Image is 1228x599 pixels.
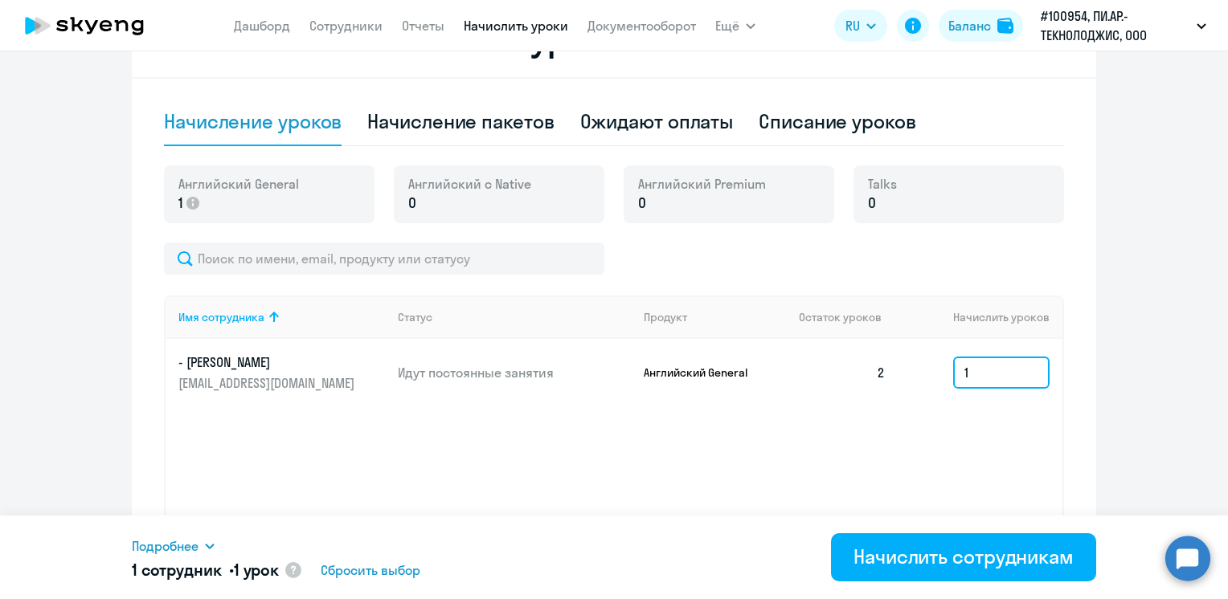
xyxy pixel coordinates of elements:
p: [EMAIL_ADDRESS][DOMAIN_NAME] [178,374,358,392]
div: Статус [398,310,631,324]
a: - [PERSON_NAME][EMAIL_ADDRESS][DOMAIN_NAME] [178,353,385,392]
td: 2 [786,339,898,406]
span: 1 [178,193,183,214]
span: Английский General [178,175,299,193]
a: Документооборот [587,18,696,34]
button: Начислить сотрудникам [831,533,1096,581]
div: Имя сотрудника [178,310,385,324]
button: Балансbalance [939,10,1023,42]
div: Статус [398,310,432,324]
a: Отчеты [402,18,444,34]
p: - [PERSON_NAME] [178,353,358,371]
th: Начислить уроков [898,295,1062,339]
div: Остаток уроков [799,310,898,324]
button: Ещё [715,10,755,42]
button: #100954, ПИ.АР.-ТЕКНОЛОДЖИС, ООО [1033,6,1214,45]
h2: Начисление и списание уроков [164,19,1064,58]
h5: 1 сотрудник • [132,559,279,581]
img: balance [997,18,1013,34]
button: RU [834,10,887,42]
div: Баланс [948,16,991,35]
span: 0 [638,193,646,214]
span: Сбросить выбор [321,560,420,580]
div: Продукт [644,310,787,324]
div: Имя сотрудника [178,310,264,324]
span: RU [845,16,860,35]
span: Подробнее [132,536,199,556]
span: 0 [408,193,416,214]
a: Сотрудники [309,18,383,34]
span: 0 [868,193,876,214]
a: Начислить уроки [464,18,568,34]
p: Английский General [644,365,764,380]
a: Дашборд [234,18,290,34]
span: Остаток уроков [799,310,882,324]
div: Продукт [644,310,687,324]
span: Talks [868,175,897,193]
span: 1 урок [234,560,279,580]
div: Начислить сотрудникам [853,544,1074,569]
span: Английский Premium [638,175,766,193]
div: Начисление уроков [164,108,342,134]
span: Английский с Native [408,175,531,193]
div: Ожидают оплаты [580,108,734,134]
p: #100954, ПИ.АР.-ТЕКНОЛОДЖИС, ООО [1041,6,1190,45]
input: Поиск по имени, email, продукту или статусу [164,242,604,275]
span: Ещё [715,16,739,35]
div: Списание уроков [759,108,916,134]
p: Идут постоянные занятия [398,364,631,381]
div: Начисление пакетов [367,108,554,134]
